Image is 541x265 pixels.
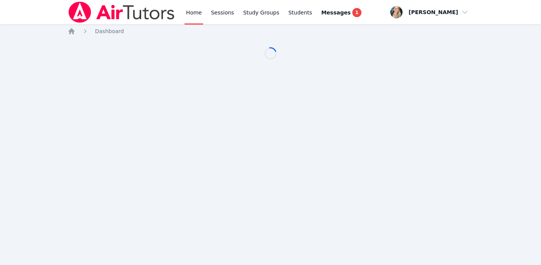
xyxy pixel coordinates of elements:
[321,9,350,16] span: Messages
[352,8,361,17] span: 1
[68,2,175,23] img: Air Tutors
[68,27,474,35] nav: Breadcrumb
[95,28,124,34] span: Dashboard
[95,27,124,35] a: Dashboard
